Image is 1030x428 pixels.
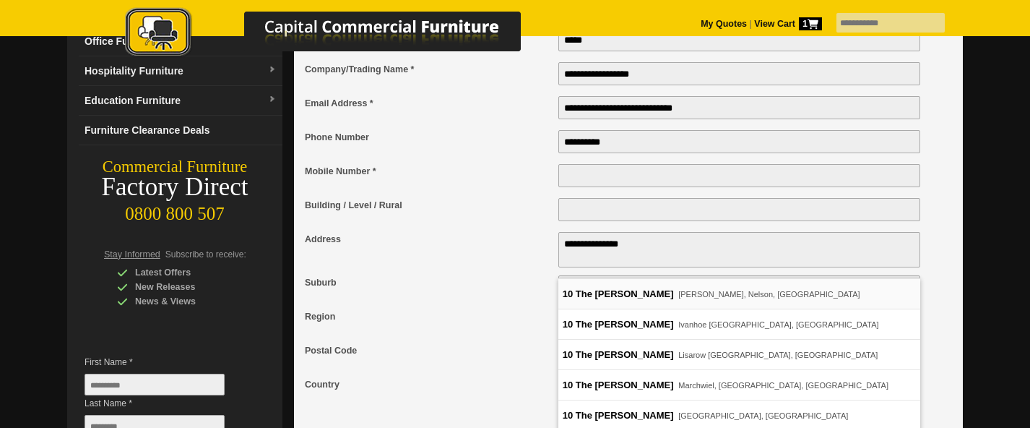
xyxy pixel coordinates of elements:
span: The [PERSON_NAME] [576,349,674,360]
span: Last Name * [85,396,246,411]
a: Office Furnituredropdown [79,27,282,56]
span: Suburb [305,275,551,290]
div: Ivanhoe [GEOGRAPHIC_DATA], [GEOGRAPHIC_DATA] [558,309,920,339]
span: First Name * [85,355,246,369]
div: [PERSON_NAME], Nelson, [GEOGRAPHIC_DATA] [558,278,920,309]
div: Marchwiel, [GEOGRAPHIC_DATA], [GEOGRAPHIC_DATA] [558,369,920,400]
a: Furniture Clearance Deals [79,116,282,145]
a: View Cart1 [752,19,822,29]
a: Hospitality Furnituredropdown [79,56,282,86]
span: The [PERSON_NAME] [576,319,674,330]
span: 10 [563,380,573,390]
span: Building / Level / Rural [305,198,551,213]
span: The [PERSON_NAME] [576,410,674,421]
input: Company/Trading Name * [558,62,920,85]
span: The [PERSON_NAME] [576,288,674,299]
div: Latest Offers [117,265,254,280]
div: Commercial Furniture [67,157,282,177]
input: Email Address * [558,96,920,119]
input: Last Name * [558,28,920,51]
img: dropdown [268,95,277,104]
span: 10 [563,410,573,421]
div: 0800 800 507 [67,197,282,224]
div: Factory Direct [67,177,282,197]
img: Capital Commercial Furniture Logo [85,7,591,60]
div: New Releases [117,280,254,294]
span: The [PERSON_NAME] [576,380,674,390]
input: Mobile Number * [558,164,920,187]
span: Address [305,232,551,247]
input: Phone Number [558,130,920,153]
span: Region [305,309,551,324]
a: Education Furnituredropdown [79,86,282,116]
input: Building / Level / Rural [558,198,920,221]
span: Phone Number [305,130,551,145]
span: 10 [563,319,573,330]
span: Country [305,377,551,392]
span: 10 [563,349,573,360]
span: Postal Code [305,343,551,358]
a: Capital Commercial Furniture Logo [85,7,591,64]
span: 10 [563,288,573,299]
strong: View Cart [754,19,822,29]
textarea: Address [558,232,920,267]
a: My Quotes [701,19,747,29]
input: Suburb [558,275,920,299]
span: Mobile Number * [305,164,551,179]
div: News & Views [117,294,254,309]
span: 1 [799,17,822,30]
div: Lisarow [GEOGRAPHIC_DATA], [GEOGRAPHIC_DATA] [558,339,920,369]
span: Email Address * [305,96,551,111]
span: Subscribe to receive: [165,249,246,260]
span: Stay Informed [104,249,160,260]
input: First Name * [85,374,225,395]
